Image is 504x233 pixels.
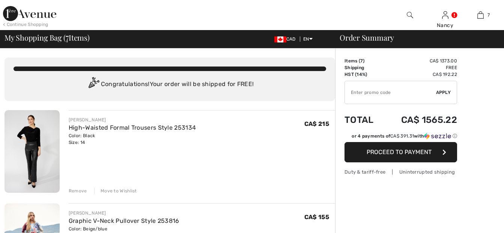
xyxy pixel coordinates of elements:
[5,34,90,41] span: My Shopping Bag ( Items)
[487,12,490,18] span: 7
[442,11,448,18] a: Sign In
[69,210,179,216] div: [PERSON_NAME]
[463,11,498,20] a: 7
[436,89,451,96] span: Apply
[345,133,457,142] div: or 4 payments ofCA$ 391.31withSezzle Click to learn more about Sezzle
[86,77,101,92] img: Congratulation2.svg
[69,132,196,146] div: Color: Black Size: 14
[367,148,432,156] span: Proceed to Payment
[345,142,457,162] button: Proceed to Payment
[345,71,383,78] td: HST (14%)
[383,71,457,78] td: CA$ 192.22
[66,32,69,42] span: 7
[360,58,363,64] span: 7
[69,124,196,131] a: High-Waisted Formal Trousers Style 253134
[14,77,326,92] div: Congratulations! Your order will be shipped for FREE!
[477,11,484,20] img: My Bag
[390,133,414,139] span: CA$ 391.31
[383,57,457,64] td: CA$ 1373.00
[428,21,462,29] div: Nancy
[69,217,179,224] a: Graphic V-Neck Pullover Style 253816
[345,107,383,133] td: Total
[345,64,383,71] td: Shipping
[331,34,499,41] div: Order Summary
[383,64,457,71] td: Free
[345,81,436,104] input: Promo code
[383,107,457,133] td: CA$ 1565.22
[69,188,87,194] div: Remove
[424,133,451,139] img: Sezzle
[304,213,329,221] span: CA$ 155
[274,36,286,42] img: Canadian Dollar
[407,11,413,20] img: search the website
[304,120,329,127] span: CA$ 215
[442,11,448,20] img: My Info
[303,36,313,42] span: EN
[94,188,137,194] div: Move to Wishlist
[345,168,457,176] div: Duty & tariff-free | Uninterrupted shipping
[274,36,299,42] span: CAD
[3,6,56,21] img: 1ère Avenue
[69,116,196,123] div: [PERSON_NAME]
[3,21,48,28] div: < Continue Shopping
[352,133,457,139] div: or 4 payments of with
[5,110,60,193] img: High-Waisted Formal Trousers Style 253134
[345,57,383,64] td: Items ( )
